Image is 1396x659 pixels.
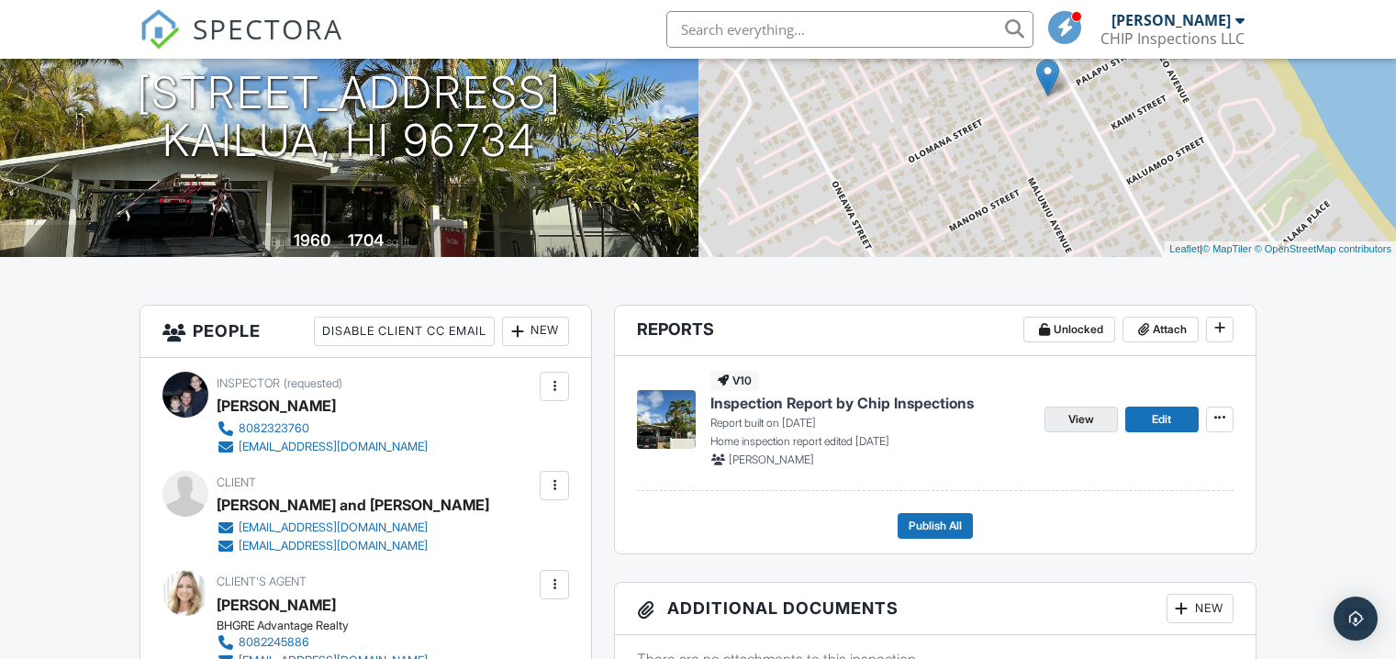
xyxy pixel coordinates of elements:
[1167,594,1234,623] div: New
[386,235,412,249] span: sq. ft.
[217,475,256,489] span: Client
[239,635,309,650] div: 8082245886
[217,537,475,555] a: [EMAIL_ADDRESS][DOMAIN_NAME]
[314,317,495,346] div: Disable Client CC Email
[217,376,280,390] span: Inspector
[239,440,428,454] div: [EMAIL_ADDRESS][DOMAIN_NAME]
[217,575,307,588] span: Client's Agent
[666,11,1033,48] input: Search everything...
[348,230,384,250] div: 1704
[1100,29,1245,48] div: CHIP Inspections LLC
[217,491,489,519] div: [PERSON_NAME] and [PERSON_NAME]
[140,9,180,50] img: The Best Home Inspection Software - Spectora
[140,306,591,358] h3: People
[1165,241,1396,257] div: |
[294,230,330,250] div: 1960
[137,69,562,166] h1: [STREET_ADDRESS] Kailua, HI 96734
[217,392,336,419] div: [PERSON_NAME]
[1169,243,1200,254] a: Leaflet
[239,539,428,553] div: [EMAIL_ADDRESS][DOMAIN_NAME]
[502,317,569,346] div: New
[217,438,428,456] a: [EMAIL_ADDRESS][DOMAIN_NAME]
[1202,243,1252,254] a: © MapTiler
[615,583,1256,635] h3: Additional Documents
[271,235,291,249] span: Built
[217,419,428,438] a: 8082323760
[217,591,336,619] a: [PERSON_NAME]
[217,619,442,633] div: BHGRE Advantage Realty
[1111,11,1231,29] div: [PERSON_NAME]
[239,421,309,436] div: 8082323760
[1334,597,1378,641] div: Open Intercom Messenger
[217,633,428,652] a: 8082245886
[1255,243,1391,254] a: © OpenStreetMap contributors
[239,520,428,535] div: [EMAIL_ADDRESS][DOMAIN_NAME]
[217,519,475,537] a: [EMAIL_ADDRESS][DOMAIN_NAME]
[140,25,343,63] a: SPECTORA
[284,376,342,390] span: (requested)
[193,9,343,48] span: SPECTORA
